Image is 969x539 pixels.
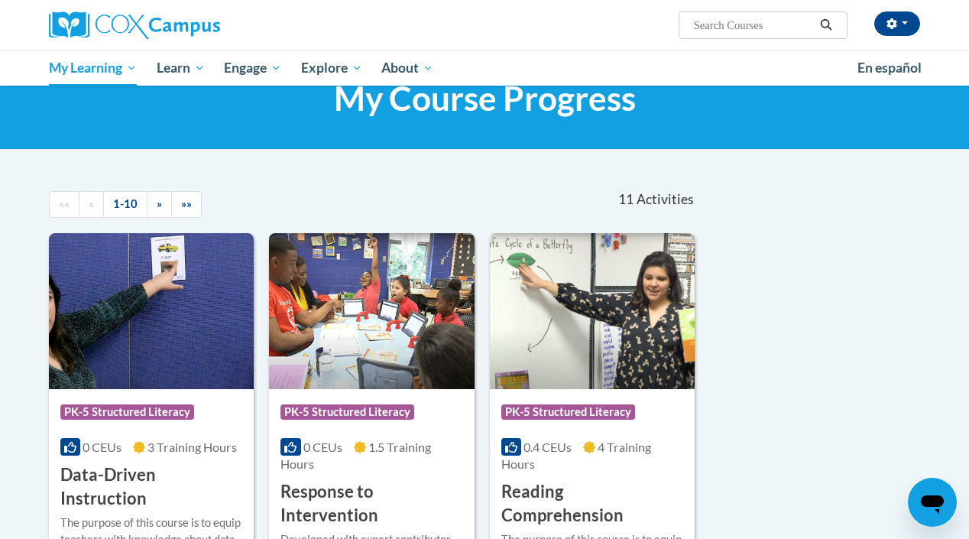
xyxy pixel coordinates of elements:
span: 3 Training Hours [147,440,237,454]
span: PK-5 Structured Literacy [280,404,414,420]
iframe: Button to launch messaging window [908,478,957,527]
span: My Learning [49,59,137,77]
span: About [381,59,433,77]
img: Course Logo [490,233,695,389]
a: Cox Campus [49,11,324,39]
a: My Learning [39,50,147,86]
span: PK-5 Structured Literacy [501,404,635,420]
button: Account Settings [874,11,920,36]
img: Cox Campus [49,11,220,39]
span: » [157,197,162,210]
button: Search [815,16,838,34]
h3: Data-Driven Instruction [60,463,242,511]
img: Course Logo [269,233,474,389]
span: 0 CEUs [83,440,122,454]
a: Engage [214,50,291,86]
a: 1-10 [103,191,147,218]
a: Learn [147,50,215,86]
span: 11 [618,191,634,208]
div: Main menu [37,50,932,86]
span: « [89,197,94,210]
a: En español [847,52,932,84]
a: Next [147,191,172,218]
a: Explore [291,50,372,86]
span: My Course Progress [334,78,636,119]
span: Engage [224,59,281,77]
span: 4 Training Hours [501,440,651,471]
img: Course Logo [49,233,254,389]
a: Previous [79,191,104,218]
span: 0 CEUs [303,440,342,454]
h3: Response to Intervention [280,480,462,528]
h3: Reading Comprehension [501,480,683,528]
input: Search Courses [692,16,815,34]
span: Activities [637,191,694,208]
a: End [171,191,202,218]
span: En español [857,60,922,76]
span: »» [181,197,192,210]
span: Learn [157,59,205,77]
span: Explore [301,59,362,77]
span: 1.5 Training Hours [280,440,430,471]
span: «« [59,197,70,210]
a: About [372,50,444,86]
span: 0.4 CEUs [523,440,572,454]
span: PK-5 Structured Literacy [60,404,194,420]
a: Begining [49,191,79,218]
